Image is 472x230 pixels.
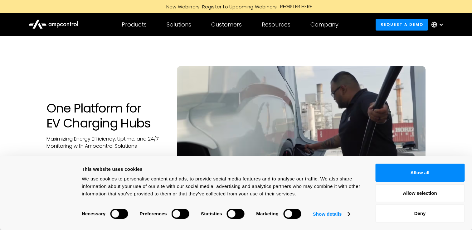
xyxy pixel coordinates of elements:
[280,3,312,10] div: REGISTER HERE
[310,21,338,28] div: Company
[122,21,147,28] div: Products
[160,3,280,10] div: New Webinars: Register to Upcoming Webinars
[376,19,428,30] a: Request a demo
[46,136,165,150] p: Maximizing Energy Efficiency, Uptime, and 24/7 Monitoring with Ampcontrol Solutions
[140,211,167,216] strong: Preferences
[96,3,377,10] a: New Webinars: Register to Upcoming WebinarsREGISTER HERE
[211,21,242,28] div: Customers
[82,165,361,173] div: This website uses cookies
[313,209,350,219] a: Show details
[82,175,361,198] div: We use cookies to personalise content and ads, to provide social media features and to analyse ou...
[375,184,465,202] button: Allow selection
[375,204,465,223] button: Deny
[262,21,290,28] div: Resources
[375,164,465,182] button: Allow all
[201,211,222,216] strong: Statistics
[46,101,165,131] h1: One Platform for EV Charging Hubs
[256,211,279,216] strong: Marketing
[82,211,105,216] strong: Necessary
[167,21,191,28] div: Solutions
